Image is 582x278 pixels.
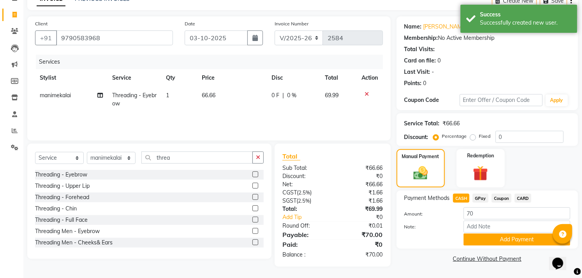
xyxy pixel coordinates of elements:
[492,194,511,203] span: Coupon
[399,210,458,217] label: Amount:
[404,34,438,42] div: Membership:
[402,153,439,160] label: Manual Payment
[342,213,389,221] div: ₹0
[404,57,436,65] div: Card on file:
[277,189,333,197] div: ( )
[277,164,333,172] div: Sub Total:
[282,152,300,160] span: Total
[277,205,333,213] div: Total:
[325,92,339,99] span: 69.99
[404,133,429,141] div: Discount:
[277,172,333,180] div: Discount:
[515,194,531,203] span: CARD
[423,23,467,31] a: [PERSON_NAME]
[56,30,173,45] input: Search by Name/Mobile/Email/Code
[398,255,577,263] a: Continue Without Payment
[333,222,389,230] div: ₹0.01
[404,45,435,53] div: Total Visits:
[35,182,90,190] div: Threading - Upper Lip
[166,92,169,99] span: 1
[202,92,215,99] span: 66.66
[35,171,87,179] div: Threading - Eyebrow
[40,92,71,99] span: manimekalai
[333,197,389,205] div: ₹1.66
[443,119,460,128] div: ₹66.66
[333,205,389,213] div: ₹69.99
[333,251,389,259] div: ₹70.00
[333,240,389,249] div: ₹0
[464,233,570,246] button: Add Payment
[357,69,383,87] th: Action
[277,251,333,259] div: Balance :
[35,20,48,27] label: Client
[404,34,570,42] div: No Active Membership
[185,20,195,27] label: Date
[464,207,570,219] input: Amount
[423,79,427,87] div: 0
[277,213,342,221] a: Add Tip
[468,164,493,183] img: _gift.svg
[438,57,441,65] div: 0
[333,180,389,189] div: ₹66.66
[404,23,422,31] div: Name:
[546,94,568,106] button: Apply
[432,68,434,76] div: -
[35,239,113,247] div: Threading Men - Cheeks& Ears
[108,69,162,87] th: Service
[404,96,460,104] div: Coupon Code
[35,193,89,201] div: Threading - Forehead
[404,68,430,76] div: Last Visit:
[333,189,389,197] div: ₹1.66
[282,197,296,204] span: SGST
[287,91,297,100] span: 0 %
[442,133,467,140] label: Percentage
[161,69,197,87] th: Qty
[549,247,574,270] iframe: chat widget
[298,198,310,204] span: 2.5%
[36,55,389,69] div: Services
[35,30,57,45] button: +91
[460,94,543,106] input: Enter Offer / Coupon Code
[333,230,389,239] div: ₹70.00
[277,230,333,239] div: Payable:
[298,189,310,196] span: 2.5%
[35,205,77,213] div: Threading - Chin
[112,92,157,107] span: Threading - Eyebrow
[282,189,297,196] span: CGST
[479,133,491,140] label: Fixed
[283,91,284,100] span: |
[267,69,321,87] th: Disc
[404,194,450,202] span: Payment Methods
[272,91,280,100] span: 0 F
[277,240,333,249] div: Paid:
[141,151,253,164] input: Search or Scan
[321,69,357,87] th: Total
[275,20,309,27] label: Invoice Number
[464,221,570,233] input: Add Note
[473,194,489,203] span: GPay
[333,172,389,180] div: ₹0
[333,164,389,172] div: ₹66.66
[480,19,571,27] div: Successfully created new user.
[277,222,333,230] div: Round Off:
[399,223,458,230] label: Note:
[409,165,432,182] img: _cash.svg
[35,216,88,224] div: Threading - Full Face
[277,197,333,205] div: ( )
[35,227,100,235] div: Threading Men - Eyebrow
[404,79,422,87] div: Points:
[404,119,440,128] div: Service Total:
[480,11,571,19] div: Success
[277,180,333,189] div: Net:
[453,194,470,203] span: CASH
[197,69,267,87] th: Price
[467,152,494,159] label: Redemption
[35,69,108,87] th: Stylist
